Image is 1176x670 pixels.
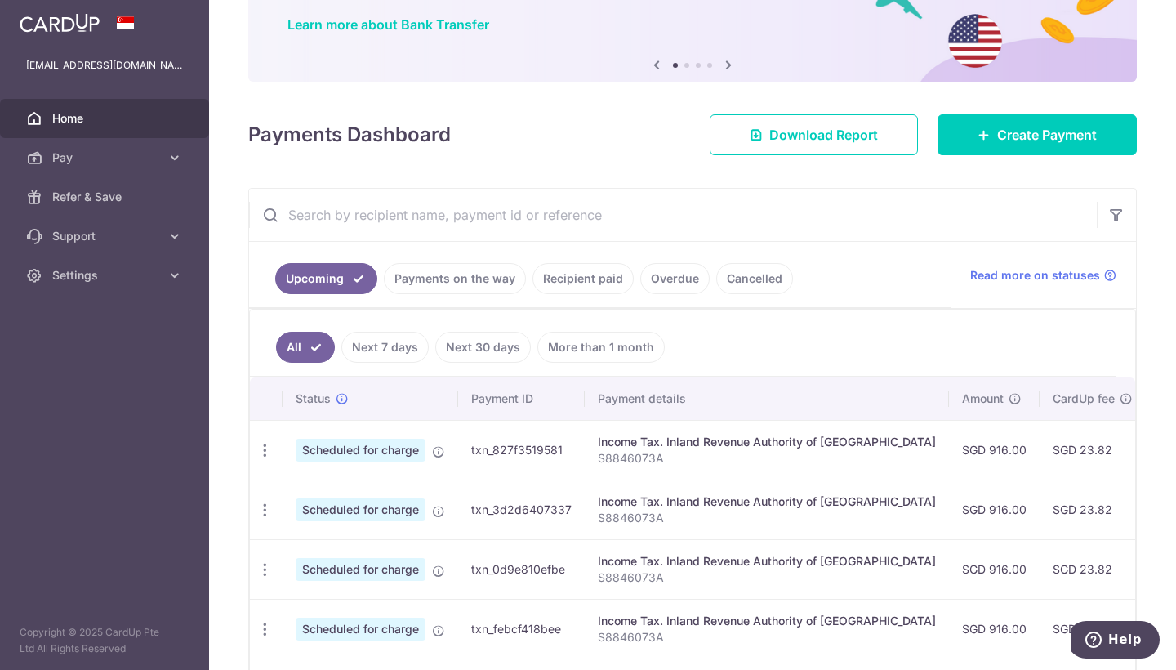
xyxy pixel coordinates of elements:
[458,420,585,480] td: txn_827f3519581
[949,480,1040,539] td: SGD 916.00
[296,391,331,407] span: Status
[997,125,1097,145] span: Create Payment
[938,114,1137,155] a: Create Payment
[962,391,1004,407] span: Amount
[435,332,531,363] a: Next 30 days
[949,539,1040,599] td: SGD 916.00
[384,263,526,294] a: Payments on the way
[52,189,160,205] span: Refer & Save
[1053,391,1115,407] span: CardUp fee
[52,110,160,127] span: Home
[1040,539,1146,599] td: SGD 23.82
[598,494,936,510] div: Income Tax. Inland Revenue Authority of [GEOGRAPHIC_DATA]
[598,553,936,569] div: Income Tax. Inland Revenue Authority of [GEOGRAPHIC_DATA]
[598,569,936,586] p: S8846073A
[949,420,1040,480] td: SGD 916.00
[598,629,936,645] p: S8846073A
[532,263,634,294] a: Recipient paid
[276,332,335,363] a: All
[949,599,1040,659] td: SGD 916.00
[1071,621,1160,662] iframe: Opens a widget where you can find more information
[640,263,710,294] a: Overdue
[1040,480,1146,539] td: SGD 23.82
[598,434,936,450] div: Income Tax. Inland Revenue Authority of [GEOGRAPHIC_DATA]
[52,267,160,284] span: Settings
[970,267,1100,284] span: Read more on statuses
[296,618,425,641] span: Scheduled for charge
[970,267,1116,284] a: Read more on statuses
[296,439,425,462] span: Scheduled for charge
[52,228,160,244] span: Support
[296,558,425,581] span: Scheduled for charge
[458,599,585,659] td: txn_febcf418bee
[585,377,949,420] th: Payment details
[248,120,451,150] h4: Payments Dashboard
[1040,420,1146,480] td: SGD 23.82
[1040,599,1146,659] td: SGD 23.82
[769,125,878,145] span: Download Report
[458,377,585,420] th: Payment ID
[716,263,793,294] a: Cancelled
[458,539,585,599] td: txn_0d9e810efbe
[275,263,377,294] a: Upcoming
[598,613,936,629] div: Income Tax. Inland Revenue Authority of [GEOGRAPHIC_DATA]
[296,498,425,521] span: Scheduled for charge
[598,450,936,467] p: S8846073A
[52,150,160,166] span: Pay
[598,510,936,526] p: S8846073A
[20,13,100,33] img: CardUp
[537,332,665,363] a: More than 1 month
[341,332,429,363] a: Next 7 days
[710,114,918,155] a: Download Report
[287,16,489,33] a: Learn more about Bank Transfer
[249,189,1097,241] input: Search by recipient name, payment id or reference
[458,480,585,539] td: txn_3d2d6407337
[26,57,183,74] p: [EMAIL_ADDRESS][DOMAIN_NAME]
